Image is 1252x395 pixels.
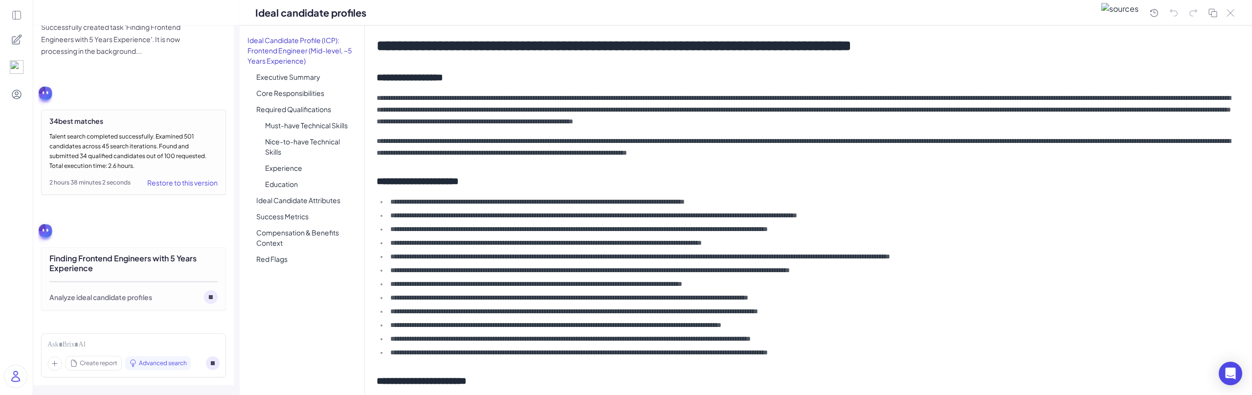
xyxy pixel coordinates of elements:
[240,33,364,68] li: Ideal Candidate Profile (ICP): Frontend Engineer (Mid-level, ~5 Years Experience)
[248,193,364,208] li: Ideal Candidate Attributes
[257,118,364,133] li: Must-have Technical Skills
[248,70,364,84] li: Executive Summary
[41,21,207,57] p: Successfully created task 'Finding Frontend Engineers with 5 Years Experience'. It is now process...
[49,116,218,126] div: 34 best matches
[248,102,364,116] li: Required Qualifications
[49,132,218,171] div: Talent search completed successfully. Examined 501 candidates across 45 search iterations. Found ...
[4,365,27,388] img: user_logo.png
[80,359,117,368] span: Create report
[257,177,364,191] li: Education
[255,5,366,20] div: Ideal candidate profiles
[10,60,23,74] img: shortlist.png
[49,178,131,187] div: 2 hours 38 minutes 2 seconds
[248,86,364,100] li: Core Responsibilities
[49,254,218,273] div: Finding Frontend Engineers with 5 Years Experience
[248,226,364,250] li: Compensation & Benefits Context
[257,135,364,159] li: Nice-to-have Technical Skills
[147,177,218,188] div: Restore to this version
[1219,362,1242,385] div: Open Intercom Messenger
[1101,3,1139,23] img: sources
[139,359,187,368] span: Advanced search
[248,252,364,266] li: Red Flags
[248,209,364,224] li: Success Metrics
[49,292,152,302] div: Analyze ideal candidate profiles
[257,161,364,175] li: Experience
